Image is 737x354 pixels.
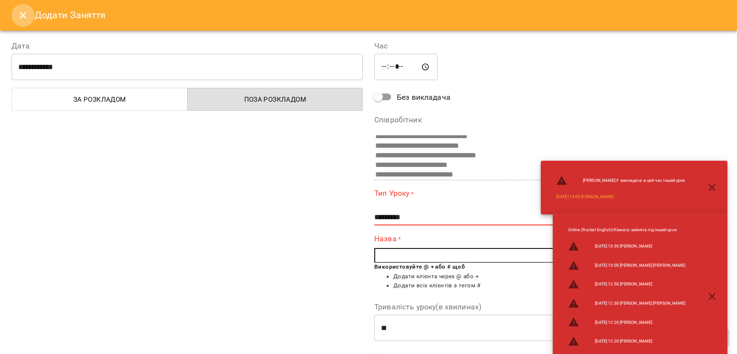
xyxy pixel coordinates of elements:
button: За розкладом [12,88,188,111]
a: [DATE] 13:00 [PERSON_NAME] [556,194,613,200]
span: Поза розкладом [193,94,357,105]
label: Назва [374,233,725,244]
b: Використовуйте @ + або # щоб [374,263,465,270]
li: [DATE] 12:20 [PERSON_NAME] [560,313,693,332]
li: [DATE] 12:20 [PERSON_NAME] [560,332,693,351]
li: [DATE] 13:30 [PERSON_NAME] [560,237,693,256]
li: Online (Rocket English) : Кімната зайнята під інший урок [560,223,693,237]
button: Close [12,4,35,27]
li: [PERSON_NAME] : У викладача в цей час інший урок [548,171,693,190]
li: [DATE] 12:30 [PERSON_NAME] [PERSON_NAME] [560,294,693,313]
button: Поза розкладом [187,88,363,111]
li: [DATE] 13:00 [PERSON_NAME] [PERSON_NAME] [560,256,693,275]
h6: Додати Заняття [35,8,725,23]
label: Співробітник [374,116,725,124]
label: Дата [12,42,363,50]
label: Час [374,42,725,50]
li: [DATE] 12:50 [PERSON_NAME] [560,275,693,294]
span: Без викладача [397,92,451,103]
span: За розкладом [18,94,182,105]
li: Додати клієнта через @ або + [393,272,725,282]
li: Додати всіх клієнтів з тегом # [393,281,725,291]
label: Тривалість уроку(в хвилинах) [374,303,725,311]
label: Тип Уроку [374,188,725,199]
